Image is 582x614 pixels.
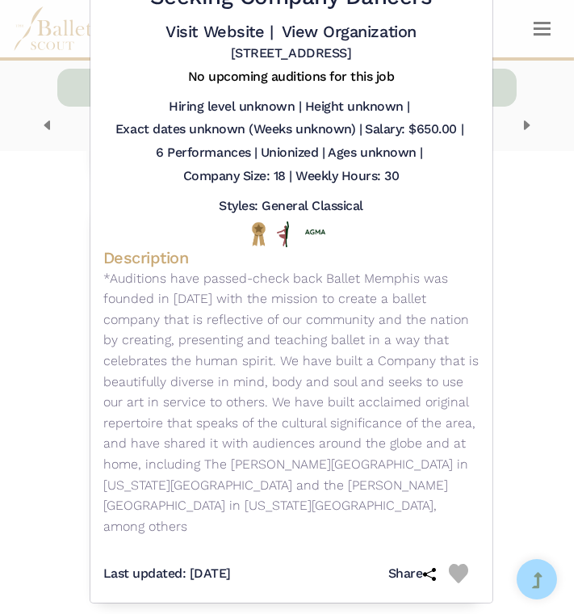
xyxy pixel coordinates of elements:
img: National [249,221,269,246]
h5: 6 Performances | [156,145,257,162]
h5: Unionized | [261,145,325,162]
h5: [STREET_ADDRESS] [231,45,351,62]
img: All [277,221,289,247]
h5: Height unknown | [305,99,410,116]
h5: Salary: $650.00 | [365,121,463,138]
h5: Hiring level unknown | [169,99,301,116]
h5: Exact dates unknown (Weeks unknown) | [115,121,362,138]
h5: Styles: General Classical [219,198,363,215]
img: Heart [449,564,468,583]
p: *Auditions have passed-check back Ballet Memphis was founded in [DATE] with the mission to create... [103,268,479,537]
a: View Organization [282,22,417,41]
img: Union [305,229,325,237]
h5: No upcoming auditions for this job [188,69,395,86]
h5: Company Size: 18 | [183,168,292,185]
h5: Ages unknown | [328,145,422,162]
h4: Description [103,247,479,268]
a: Visit Website | [165,22,273,41]
h5: Share [388,566,449,582]
h5: Weekly Hours: 30 [295,168,399,185]
h5: Last updated: [DATE] [103,566,231,582]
